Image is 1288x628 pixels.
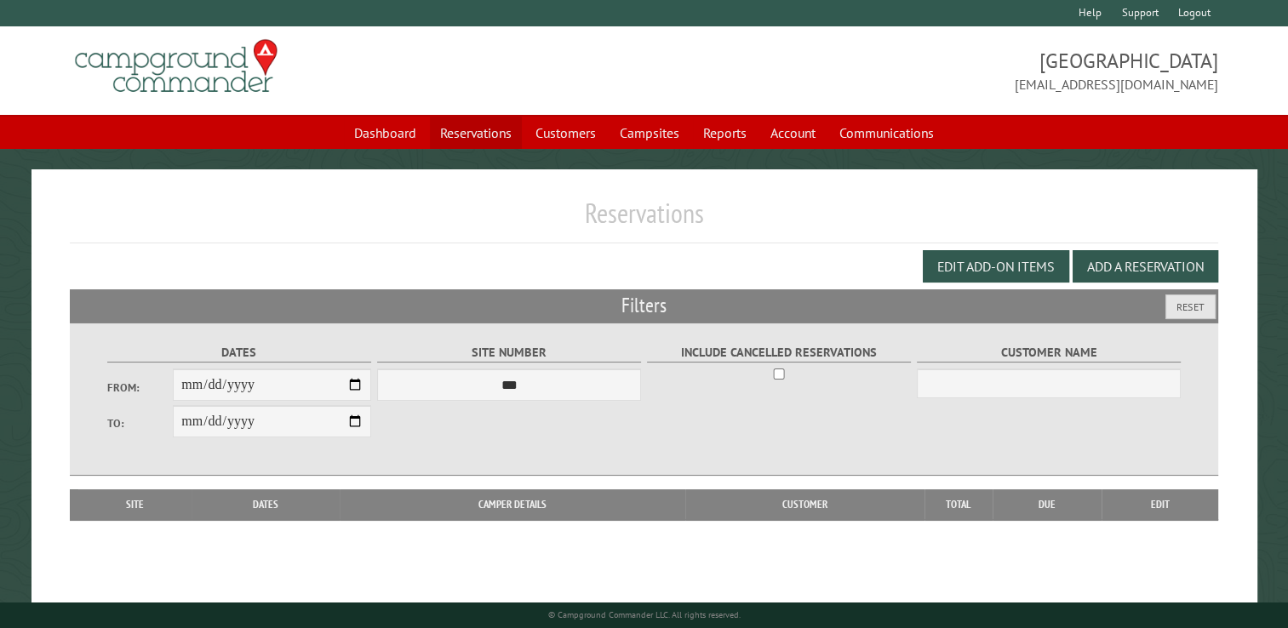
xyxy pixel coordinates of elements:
[1073,250,1218,283] button: Add a Reservation
[70,197,1218,243] h1: Reservations
[685,489,924,520] th: Customer
[923,250,1069,283] button: Edit Add-on Items
[525,117,606,149] a: Customers
[430,117,522,149] a: Reservations
[647,343,912,363] label: Include Cancelled Reservations
[829,117,944,149] a: Communications
[70,33,283,100] img: Campground Commander
[548,609,741,620] small: © Campground Commander LLC. All rights reserved.
[70,289,1218,322] h2: Filters
[107,380,174,396] label: From:
[78,489,192,520] th: Site
[610,117,690,149] a: Campsites
[107,343,372,363] label: Dates
[760,117,826,149] a: Account
[340,489,685,520] th: Camper Details
[644,47,1219,94] span: [GEOGRAPHIC_DATA] [EMAIL_ADDRESS][DOMAIN_NAME]
[344,117,426,149] a: Dashboard
[192,489,340,520] th: Dates
[1102,489,1218,520] th: Edit
[917,343,1182,363] label: Customer Name
[107,415,174,431] label: To:
[377,343,642,363] label: Site Number
[924,489,993,520] th: Total
[693,117,757,149] a: Reports
[1165,294,1216,319] button: Reset
[993,489,1102,520] th: Due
